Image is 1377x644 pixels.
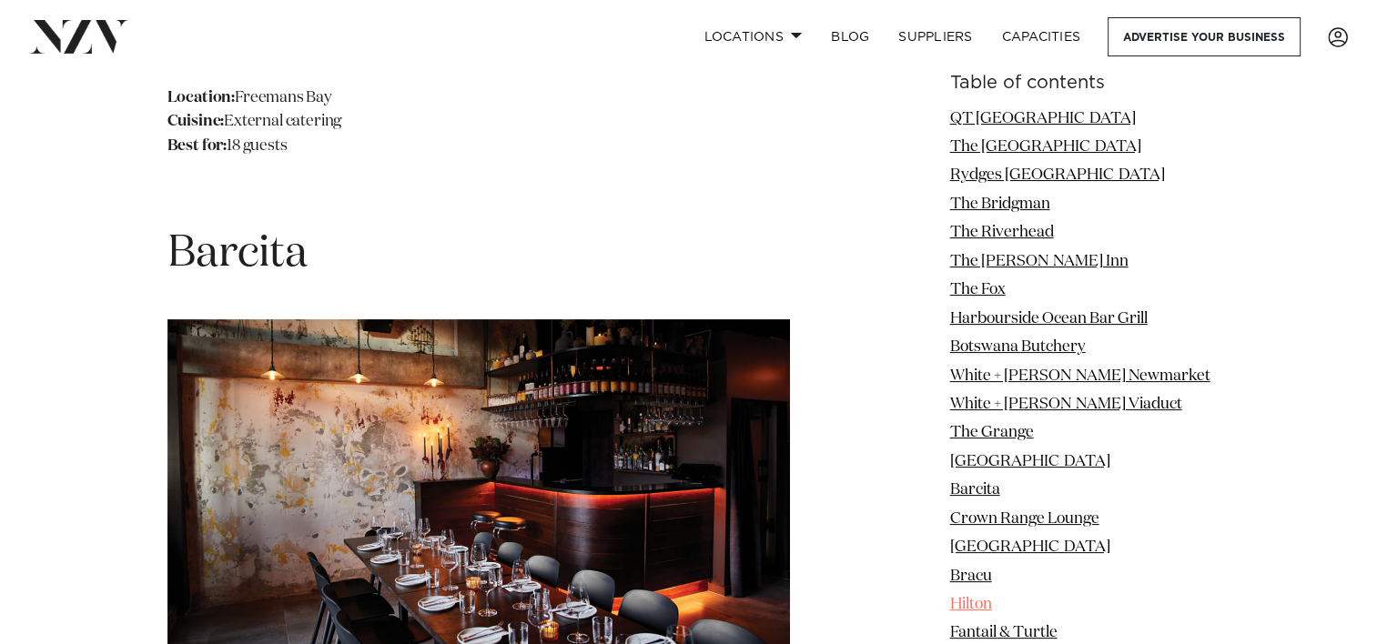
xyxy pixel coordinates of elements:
[950,283,1006,298] a: The Fox
[167,114,225,129] strong: Cuisine:
[167,86,790,158] p: Freemans Bay External catering 18 guests
[950,111,1136,126] a: QT [GEOGRAPHIC_DATA]
[167,138,227,154] strong: Best for:
[950,139,1141,155] a: The [GEOGRAPHIC_DATA]
[987,17,1096,56] a: Capacities
[167,232,308,276] span: Barcita
[950,569,992,584] a: Bracu
[950,168,1165,184] a: Rydges [GEOGRAPHIC_DATA]
[950,254,1129,269] a: The [PERSON_NAME] Inn
[950,626,1058,641] a: Fantail & Turtle
[950,368,1210,384] a: White + [PERSON_NAME] Newmarket
[167,90,235,106] strong: Location:
[884,17,987,56] a: SUPPLIERS
[950,597,992,612] a: Hilton
[950,454,1110,469] a: [GEOGRAPHIC_DATA]
[950,426,1034,441] a: The Grange
[950,74,1210,93] h6: Table of contents
[1108,17,1301,56] a: Advertise your business
[950,483,1000,498] a: Barcita
[816,17,884,56] a: BLOG
[950,397,1182,412] a: White + [PERSON_NAME] Viaduct
[950,540,1110,556] a: [GEOGRAPHIC_DATA]
[950,226,1054,241] a: The Riverhead
[950,340,1086,356] a: Botswana Butchery
[950,511,1099,527] a: Crown Range Lounge
[950,311,1148,327] a: Harbourside Ocean Bar Grill
[689,17,816,56] a: Locations
[29,20,128,53] img: nzv-logo.png
[950,196,1050,212] a: The Bridgman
